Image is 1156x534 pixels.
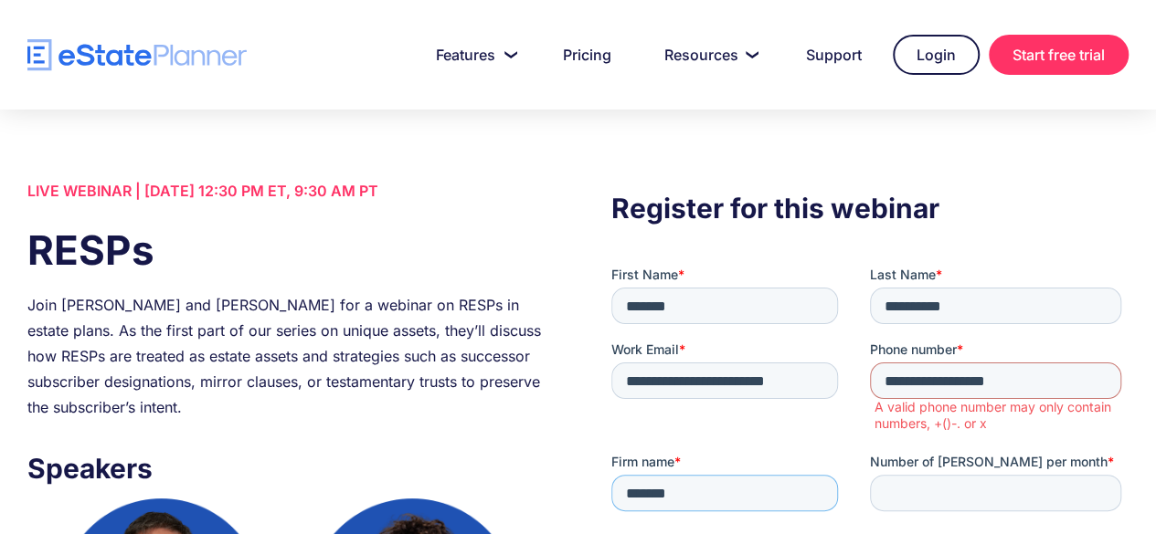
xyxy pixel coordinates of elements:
h3: Speakers [27,447,545,489]
div: LIVE WEBINAR | [DATE] 12:30 PM ET, 9:30 AM PT [27,178,545,204]
div: Join [PERSON_NAME] and [PERSON_NAME] for a webinar on RESPs in estate plans. As the first part of... [27,292,545,420]
h3: Register for this webinar [611,187,1129,229]
a: Pricing [541,37,633,73]
a: Resources [642,37,775,73]
a: Features [414,37,532,73]
a: Support [784,37,884,73]
h1: RESPs [27,222,545,278]
a: Login [893,35,980,75]
a: home [27,39,247,71]
a: Start free trial [989,35,1129,75]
